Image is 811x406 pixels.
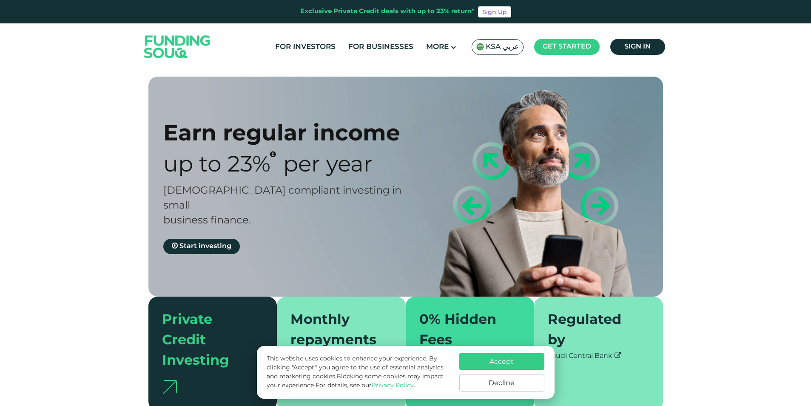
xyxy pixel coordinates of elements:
[179,243,231,249] span: Start investing
[426,43,449,51] span: More
[162,310,253,372] div: Private Credit Investing
[476,43,484,51] img: SA Flag
[267,374,444,389] span: Blocking some cookies may impact your experience
[300,7,475,17] div: Exclusive Private Credit deals with up to 23% return*
[419,310,511,351] div: 0% Hidden Fees
[459,374,544,392] button: Decline
[548,351,649,361] div: Saudi Central Bank
[162,380,177,394] img: arrow
[163,239,240,254] a: Start investing
[346,40,415,54] a: For Businesses
[624,43,651,50] span: Sign in
[283,155,373,176] span: Per Year
[270,151,276,157] i: 23% IRR (expected) ~ 15% Net yield (expected)
[290,310,382,351] div: Monthly repayments
[163,155,270,176] span: Up to 23%
[548,310,639,351] div: Regulated by
[316,383,415,389] span: For details, see our .
[459,353,544,370] button: Accept
[163,186,401,226] span: [DEMOGRAPHIC_DATA] compliant investing in small business finance.
[163,119,421,146] div: Earn regular income
[486,42,519,52] span: KSA عربي
[267,355,450,390] p: This website uses cookies to enhance your experience. By clicking "Accept," you agree to the use ...
[273,40,338,54] a: For Investors
[478,6,511,17] a: Sign Up
[610,39,665,55] a: Sign in
[372,383,414,389] a: Privacy Policy
[543,43,591,50] span: Get started
[136,26,219,69] img: Logo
